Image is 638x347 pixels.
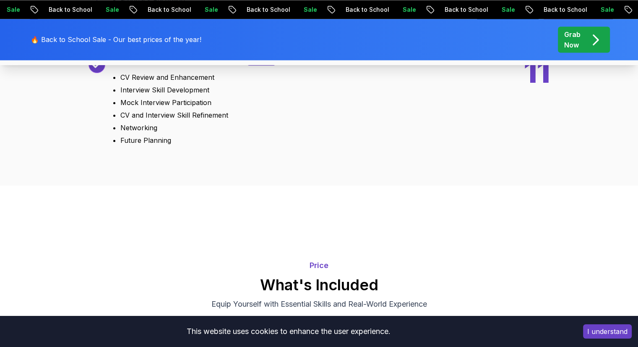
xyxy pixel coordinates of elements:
h2: What's Included [72,276,567,293]
p: Sale [592,5,619,14]
p: Back to School [436,5,493,14]
li: Mock Interview Participation [120,97,276,108]
li: Future Planning [120,135,276,145]
p: Back to School [40,5,97,14]
div: This website uses cookies to enhance the user experience. [6,322,570,341]
p: Sale [295,5,322,14]
p: Sale [493,5,520,14]
li: Interview Skill Development [120,85,276,95]
p: 🔥 Back to School Sale - Our best prices of the year! [31,34,201,45]
li: Networking [120,123,276,133]
p: Equip Yourself with Essential Skills and Real-World Experience [178,298,460,310]
button: Accept cookies [583,324,632,339]
p: Back to School [139,5,196,14]
p: Sale [196,5,223,14]
div: 11 [524,56,550,145]
li: CV and Interview Skill Refinement [120,110,276,120]
p: Sale [394,5,421,14]
p: Price [72,260,567,271]
p: Back to School [238,5,295,14]
p: Back to School [337,5,394,14]
li: CV Review and Enhancement [120,72,276,82]
p: Grab Now [564,29,581,50]
p: Back to School [535,5,592,14]
p: Sale [97,5,124,14]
